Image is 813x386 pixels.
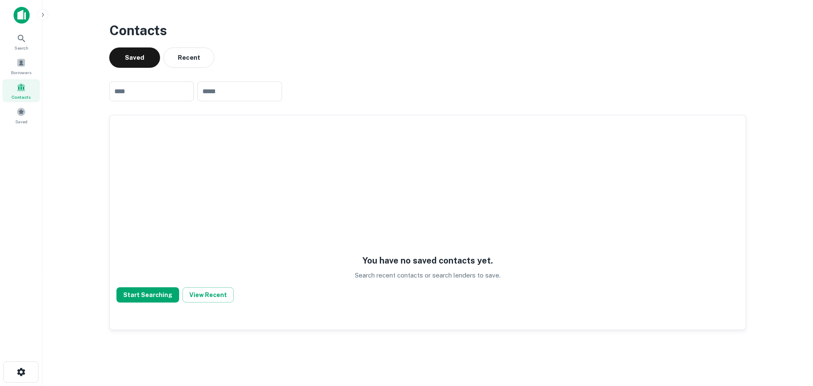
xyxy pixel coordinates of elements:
img: capitalize-icon.png [14,7,30,24]
button: Saved [109,47,160,68]
h3: Contacts [109,20,746,41]
span: Borrowers [11,69,31,76]
span: Contacts [11,94,31,100]
button: View Recent [183,287,234,303]
a: Saved [3,104,40,127]
a: Borrowers [3,55,40,78]
a: Contacts [3,79,40,102]
button: Recent [163,47,214,68]
a: Search [3,30,40,53]
span: Saved [15,118,28,125]
h5: You have no saved contacts yet. [362,254,493,267]
button: Start Searching [116,287,179,303]
span: Search [14,44,28,51]
p: Search recent contacts or search lenders to save. [355,270,501,280]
